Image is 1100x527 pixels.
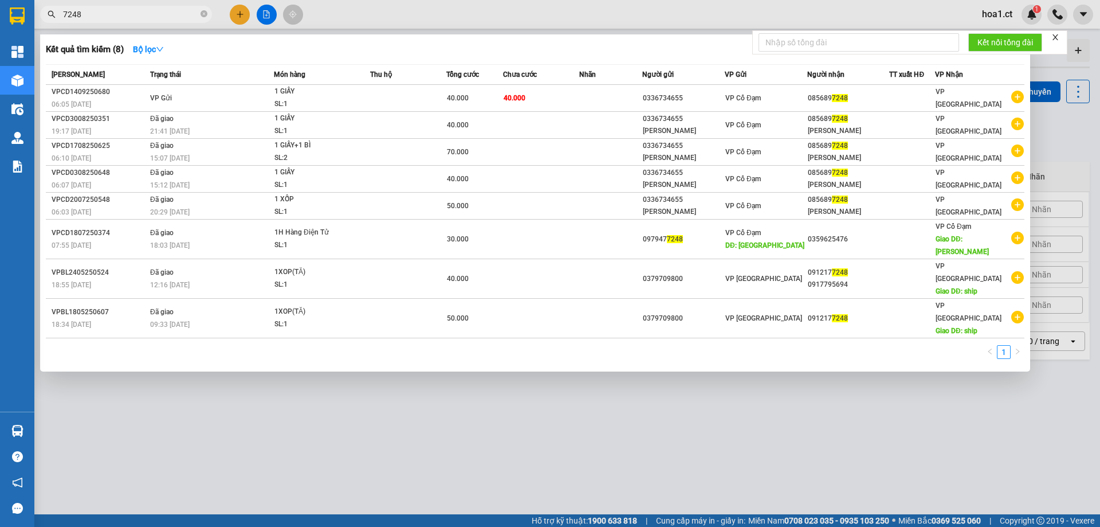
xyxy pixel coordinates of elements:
[274,266,360,279] div: 1XOP(TĂ)
[936,262,1001,283] span: VP [GEOGRAPHIC_DATA]
[725,241,804,249] span: DĐ: [GEOGRAPHIC_DATA]
[1051,33,1059,41] span: close
[808,313,889,325] div: 091217
[150,127,190,135] span: 21:41 [DATE]
[808,267,889,279] div: 091217
[274,306,360,318] div: 1XOP(TĂ)
[1011,271,1024,284] span: plus-circle
[274,166,360,179] div: 1 GIẤY
[725,202,761,210] span: VP Cổ Đạm
[150,71,181,79] span: Trạng thái
[936,302,1001,322] span: VP [GEOGRAPHIC_DATA]
[808,92,889,104] div: 085689
[643,206,724,218] div: [PERSON_NAME]
[447,94,469,102] span: 40.000
[52,241,91,249] span: 07:55 [DATE]
[52,86,147,98] div: VPCD1409250680
[274,71,305,79] span: Món hàng
[52,181,91,189] span: 06:07 [DATE]
[150,208,190,216] span: 20:29 [DATE]
[936,115,1001,135] span: VP [GEOGRAPHIC_DATA]
[832,115,848,123] span: 7248
[643,113,724,125] div: 0336734655
[643,140,724,152] div: 0336734655
[150,169,174,177] span: Đã giao
[1011,311,1024,323] span: plus-circle
[12,503,23,514] span: message
[936,222,971,231] span: VP Cổ Đạm
[936,196,1001,216] span: VP [GEOGRAPHIC_DATA]
[52,267,147,279] div: VPBL2405250524
[808,167,889,179] div: 085689
[52,194,147,206] div: VPCD2007250548
[150,268,174,276] span: Đã giao
[447,275,469,283] span: 40.000
[808,279,889,291] div: 0917795694
[150,154,190,162] span: 15:07 [DATE]
[446,71,479,79] span: Tổng cước
[274,112,360,125] div: 1 GIẤY
[52,306,147,318] div: VPBL1805250607
[274,179,360,192] div: SL: 1
[150,321,190,329] span: 09:33 [DATE]
[643,92,724,104] div: 0336734655
[274,227,360,239] div: 1H Hàng Điện Tử
[725,94,761,102] span: VP Cổ Đạm
[579,71,596,79] span: Nhãn
[52,208,91,216] span: 06:03 [DATE]
[832,169,848,177] span: 7248
[667,235,683,243] span: 7248
[274,85,360,98] div: 1 GIẤY
[643,194,724,206] div: 0336734655
[832,196,848,204] span: 7248
[889,71,924,79] span: TT xuất HĐ
[150,241,190,249] span: 18:03 [DATE]
[150,94,172,102] span: VP Gửi
[150,229,174,237] span: Đã giao
[643,233,724,245] div: 097947
[150,196,174,204] span: Đã giao
[832,268,848,276] span: 7248
[11,46,23,58] img: dashboard-icon
[447,175,469,183] span: 40.000
[832,94,848,102] span: 7248
[983,345,997,359] button: left
[12,451,23,462] span: question-circle
[150,308,174,316] span: Đã giao
[725,229,761,237] span: VP Cổ Đạm
[11,132,23,144] img: warehouse-icon
[725,275,802,283] span: VP [GEOGRAPHIC_DATA]
[936,287,977,295] span: Giao DĐ: ship
[1011,345,1024,359] li: Next Page
[274,193,360,206] div: 1 XỐP
[643,167,724,179] div: 0336734655
[504,94,525,102] span: 40.000
[977,36,1033,49] span: Kết nối tổng đài
[63,8,198,21] input: Tìm tên, số ĐT hoặc mã đơn
[11,425,23,437] img: warehouse-icon
[936,235,989,256] span: Giao DĐ: [PERSON_NAME]
[832,142,848,150] span: 7248
[11,161,23,173] img: solution-icon
[832,314,848,322] span: 7248
[52,154,91,162] span: 06:10 [DATE]
[725,148,761,156] span: VP Cổ Đạm
[936,169,1001,189] span: VP [GEOGRAPHIC_DATA]
[936,327,977,335] span: Giao DĐ: ship
[808,233,889,245] div: 0359625476
[156,45,164,53] span: down
[447,148,469,156] span: 70.000
[52,140,147,152] div: VPCD1708250625
[643,152,724,164] div: [PERSON_NAME]
[1011,145,1024,157] span: plus-circle
[642,71,674,79] span: Người gửi
[1011,198,1024,211] span: plus-circle
[274,206,360,218] div: SL: 1
[274,125,360,138] div: SL: 1
[807,71,844,79] span: Người nhận
[1011,171,1024,184] span: plus-circle
[1011,345,1024,359] button: right
[987,348,993,355] span: left
[997,345,1011,359] li: 1
[808,125,889,137] div: [PERSON_NAME]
